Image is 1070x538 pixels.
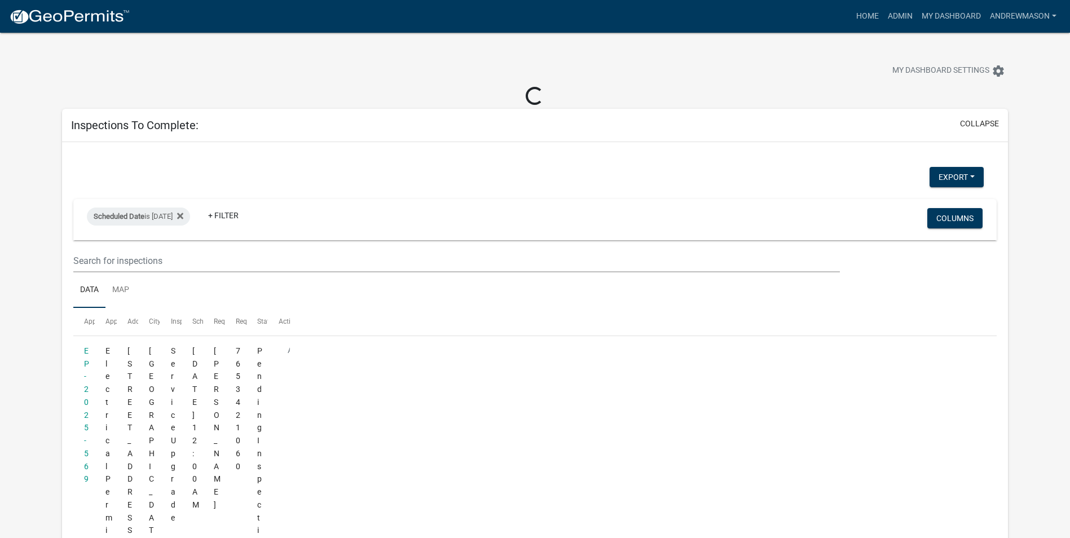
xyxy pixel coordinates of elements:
i: settings [992,64,1005,78]
datatable-header-cell: Inspection Type [160,308,181,335]
span: 7653421060 [236,346,240,471]
datatable-header-cell: Scheduled Time [182,308,203,335]
a: EP-2025-569 [84,346,89,484]
a: Home [852,6,883,27]
datatable-header-cell: City [138,308,160,335]
span: Application Type [105,317,157,325]
span: Actions [279,317,302,325]
datatable-header-cell: Actions [268,308,289,335]
input: Search for inspections [73,249,840,272]
button: Action [279,345,325,373]
a: Data [73,272,105,308]
datatable-header-cell: Application [73,308,95,335]
a: My Dashboard [917,6,985,27]
button: My Dashboard Settingssettings [883,60,1014,82]
div: is [DATE] [87,208,190,226]
datatable-header-cell: Requestor Name [203,308,224,335]
span: Address [127,317,152,325]
a: Admin [883,6,917,27]
datatable-header-cell: Application Type [95,308,116,335]
datatable-header-cell: Status [246,308,268,335]
span: My Dashboard Settings [892,64,989,78]
span: Inspection Type [171,317,219,325]
a: AndrewMason [985,6,1061,27]
span: Scheduled Time [192,317,241,325]
datatable-header-cell: Requestor Phone [224,308,246,335]
span: Requestor Phone [236,317,288,325]
span: Application [84,317,119,325]
a: Map [105,272,136,308]
span: Jessica Scott [214,346,221,509]
button: Columns [927,208,983,228]
button: collapse [960,118,999,130]
h5: Inspections To Complete: [71,118,199,132]
span: City [149,317,161,325]
a: + Filter [199,205,248,226]
span: Service Upgrade [171,346,176,522]
span: Scheduled Date [94,212,144,221]
button: Export [930,167,984,187]
span: Requestor Name [214,317,265,325]
span: 08/22/2025, 12:00 AM [192,346,199,509]
span: Status [257,317,277,325]
datatable-header-cell: Address [117,308,138,335]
